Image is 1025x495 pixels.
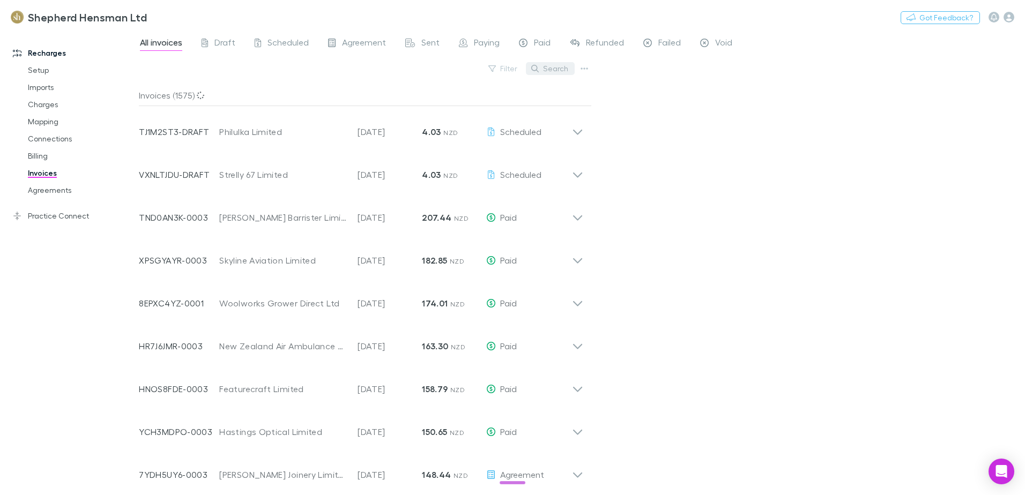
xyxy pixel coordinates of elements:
[450,429,464,437] span: NZD
[130,406,592,449] div: YCH3MDPO-0003Hastings Optical Limited[DATE]150.65 NZDPaid
[450,257,464,265] span: NZD
[219,382,347,395] div: Featurecraft Limited
[422,255,447,266] strong: 182.85
[139,468,219,481] p: 7YDH5UY6-0003
[451,343,465,351] span: NZD
[422,469,451,480] strong: 148.44
[715,37,732,51] span: Void
[443,171,458,179] span: NZD
[139,254,219,267] p: XPSGYAYR-0003
[17,182,145,199] a: Agreements
[901,11,980,24] button: Got Feedback?
[139,125,219,138] p: TJ1M2ST3-DRAFT
[450,300,465,308] span: NZD
[526,62,575,75] button: Search
[28,11,147,24] h3: Shepherd Hensman Ltd
[443,129,458,137] span: NZD
[500,126,541,137] span: Scheduled
[474,37,500,51] span: Paying
[454,214,469,222] span: NZD
[17,79,145,96] a: Imports
[219,297,347,310] div: Woolworks Grower Direct Ltd
[358,211,422,224] p: [DATE]
[130,449,592,492] div: 7YDH5UY6-0003[PERSON_NAME] Joinery Limited[DATE]148.44 NZDAgreement
[130,320,592,363] div: HR7J6JMR-0003New Zealand Air Ambulance Service Limited[DATE]163.30 NZDPaid
[17,62,145,79] a: Setup
[500,384,517,394] span: Paid
[450,386,465,394] span: NZD
[130,277,592,320] div: 8EPXC4YZ-0001Woolworks Grower Direct Ltd[DATE]174.01 NZDPaid
[130,235,592,277] div: XPSGYAYR-0003Skyline Aviation Limited[DATE]182.85 NZDPaid
[422,341,448,351] strong: 163.30
[130,106,592,149] div: TJ1M2ST3-DRAFTPhilulka Limited[DATE]4.03 NZDScheduled
[130,149,592,192] div: VXNLTJDU-DRAFTStrelly 67 Limited[DATE]4.03 NZDScheduled
[139,340,219,352] p: HR7J6JMR-0003
[422,212,451,223] strong: 207.44
[500,341,517,351] span: Paid
[422,298,448,309] strong: 174.01
[500,298,517,308] span: Paid
[454,471,468,479] span: NZD
[214,37,235,51] span: Draft
[17,113,145,130] a: Mapping
[139,297,219,310] p: 8EPXC4YZ-0001
[2,44,145,62] a: Recharges
[139,211,219,224] p: TND0AN3K-0003
[268,37,309,51] span: Scheduled
[219,211,347,224] div: [PERSON_NAME] Barrister Limited
[219,468,347,481] div: [PERSON_NAME] Joinery Limited
[421,37,440,51] span: Sent
[358,125,422,138] p: [DATE]
[422,384,448,394] strong: 158.79
[358,468,422,481] p: [DATE]
[219,340,347,352] div: New Zealand Air Ambulance Service Limited
[358,340,422,352] p: [DATE]
[139,382,219,395] p: HNOS8FDE-0003
[11,11,24,24] img: Shepherd Hensman Ltd's Logo
[219,254,347,267] div: Skyline Aviation Limited
[2,207,145,224] a: Practice Connect
[586,37,624,51] span: Refunded
[422,169,441,180] strong: 4.03
[140,37,182,51] span: All invoices
[342,37,386,51] span: Agreement
[500,255,517,265] span: Paid
[17,96,145,113] a: Charges
[139,168,219,181] p: VXNLTJDU-DRAFT
[500,169,541,179] span: Scheduled
[500,426,517,437] span: Paid
[500,469,544,479] span: Agreement
[534,37,551,51] span: Paid
[422,426,447,437] strong: 150.65
[139,425,219,438] p: YCH3MDPO-0003
[17,130,145,147] a: Connections
[219,425,347,438] div: Hastings Optical Limited
[989,459,1014,484] div: Open Intercom Messenger
[483,62,524,75] button: Filter
[358,382,422,395] p: [DATE]
[219,168,347,181] div: Strelly 67 Limited
[422,126,441,137] strong: 4.03
[4,4,153,30] a: Shepherd Hensman Ltd
[500,212,517,222] span: Paid
[658,37,681,51] span: Failed
[219,125,347,138] div: Philulka Limited
[358,425,422,438] p: [DATE]
[130,192,592,235] div: TND0AN3K-0003[PERSON_NAME] Barrister Limited[DATE]207.44 NZDPaid
[17,164,145,182] a: Invoices
[17,147,145,164] a: Billing
[358,168,422,181] p: [DATE]
[130,363,592,406] div: HNOS8FDE-0003Featurecraft Limited[DATE]158.79 NZDPaid
[358,254,422,267] p: [DATE]
[358,297,422,310] p: [DATE]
